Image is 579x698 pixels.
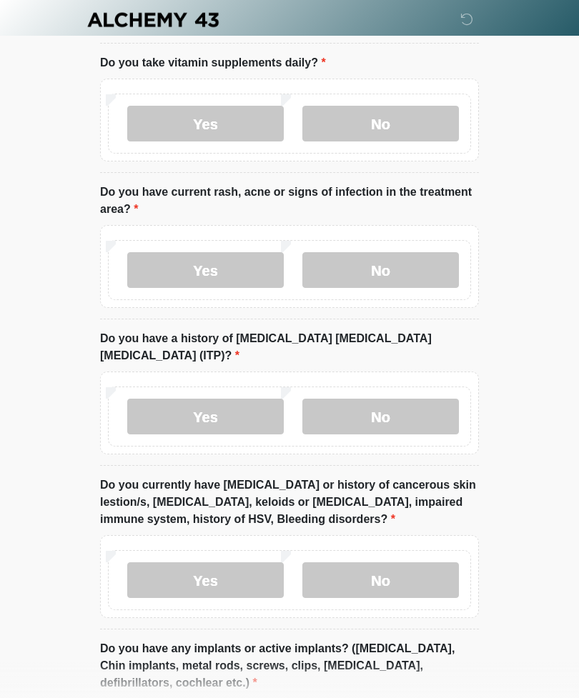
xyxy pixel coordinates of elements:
label: No [302,106,459,141]
label: Do you have a history of [MEDICAL_DATA] [MEDICAL_DATA] [MEDICAL_DATA] (ITP)? [100,330,479,364]
label: No [302,252,459,288]
label: Do you have current rash, acne or signs of infection in the treatment area? [100,184,479,218]
img: Alchemy 43 Logo [86,11,220,29]
label: No [302,562,459,598]
label: Yes [127,399,284,434]
label: No [302,399,459,434]
label: Yes [127,106,284,141]
label: Do you currently have [MEDICAL_DATA] or history of cancerous skin lestion/s, [MEDICAL_DATA], kelo... [100,477,479,528]
label: Do you have any implants or active implants? ([MEDICAL_DATA], Chin implants, metal rods, screws, ... [100,640,479,692]
label: Yes [127,562,284,598]
label: Yes [127,252,284,288]
label: Do you take vitamin supplements daily? [100,54,326,71]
